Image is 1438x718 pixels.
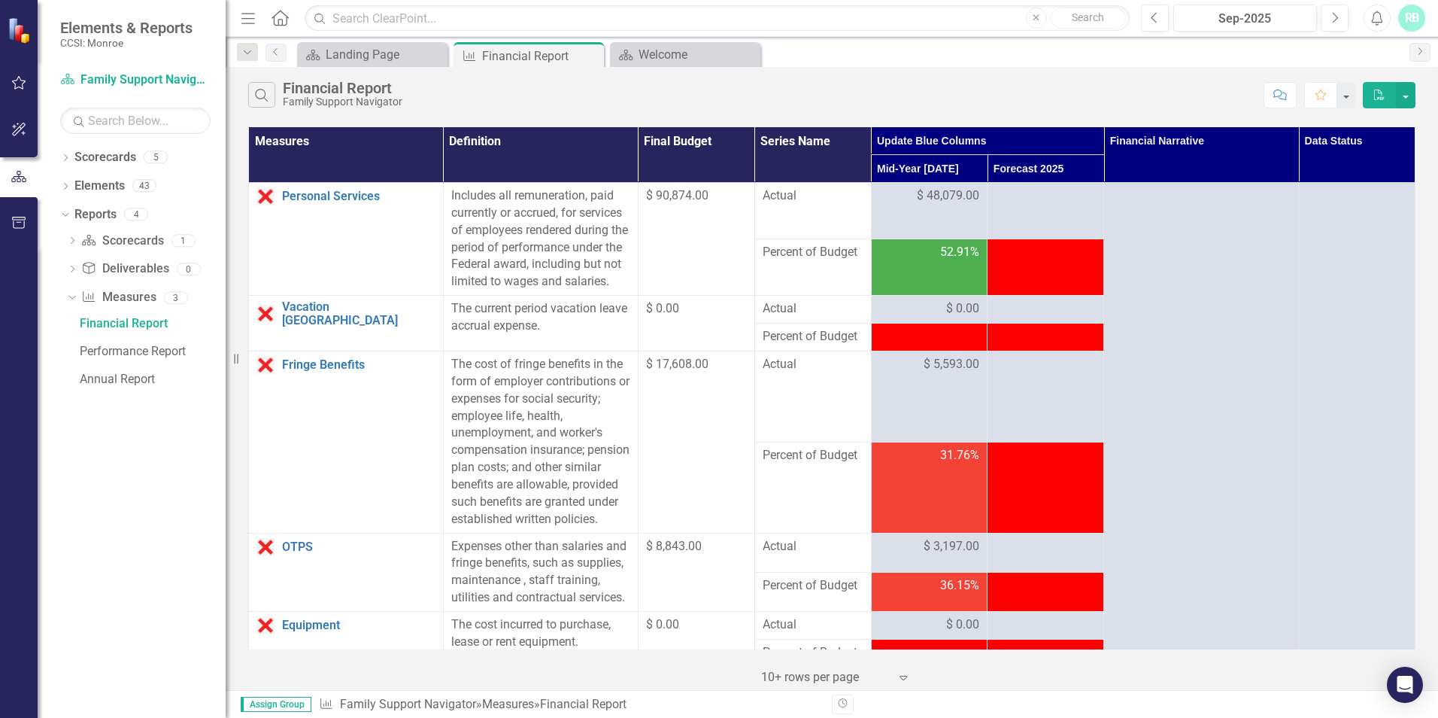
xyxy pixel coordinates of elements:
button: Sep-2025 [1173,5,1317,32]
span: $ 48,079.00 [917,187,979,205]
div: Sep-2025 [1179,10,1312,28]
span: 52.91% [940,244,979,261]
a: Welcome [614,45,757,64]
div: Annual Report [80,373,226,386]
div: 0 [177,263,201,275]
td: Double-Click to Edit Right Click for Context Menu [249,533,444,611]
a: Performance Report [76,339,226,364]
div: Financial Report [482,47,600,65]
span: Actual [763,538,863,555]
div: 3 [164,291,188,304]
td: Double-Click to Edit [871,351,987,443]
td: Double-Click to Edit [987,296,1104,324]
button: RB [1398,5,1425,32]
td: Double-Click to Edit Right Click for Context Menu [249,183,444,296]
span: 31.76% [940,447,979,464]
span: Actual [763,356,863,373]
td: Double-Click to Edit [871,533,987,572]
div: 43 [132,180,156,193]
img: Data Error [256,538,275,556]
span: $ 0.00 [646,301,679,315]
div: Financial Report [540,697,626,711]
div: Landing Page [326,45,444,64]
img: Data Error [256,187,275,205]
img: ClearPoint Strategy [6,16,35,44]
div: The cost of fringe benefits in the form of employer contributions or expenses for social security... [451,356,630,528]
img: Data Error [256,305,275,323]
span: $ 90,874.00 [646,188,708,202]
div: 1 [171,234,196,247]
span: Percent of Budget [763,244,863,261]
input: Search Below... [60,108,211,134]
small: CCSI: Monroe [60,37,193,49]
td: Double-Click to Edit [871,296,987,324]
div: The current period vacation leave accrual expense. [451,300,630,335]
span: $ 0.00 [946,300,979,318]
a: Measures [482,697,534,711]
div: » » [319,696,821,713]
div: 4 [124,208,148,221]
span: Percent of Budget [763,328,863,345]
td: Double-Click to Edit [987,611,1104,639]
td: Double-Click to Edit [987,351,1104,443]
a: Scorecards [81,233,163,250]
span: Percent of Budget [763,447,863,464]
div: Financial Report [283,80,402,96]
a: Elements [74,178,125,195]
img: Data Error [256,356,275,374]
span: $ 8,843.00 [646,539,702,553]
span: Search [1072,11,1104,23]
td: Double-Click to Edit Right Click for Context Menu [249,611,444,667]
a: Financial Report [76,312,226,336]
div: Performance Report [80,345,226,358]
div: Welcome [639,45,757,64]
a: Landing Page [301,45,444,64]
a: Fringe Benefits [282,358,435,372]
span: $ 5,593.00 [924,356,979,373]
span: Elements & Reports [60,19,193,37]
span: $ 0.00 [946,616,979,634]
img: Data Error [256,616,275,634]
div: Financial Report [80,317,226,330]
a: Measures [81,289,156,306]
div: The cost incurred to purchase, lease or rent equipment. [451,616,630,651]
div: Family Support Navigator [283,96,402,108]
a: Personal Services [282,190,435,203]
a: Deliverables [81,260,168,278]
a: Family Support Navigator [60,71,211,89]
td: Double-Click to Edit [871,611,987,639]
td: Double-Click to Edit Right Click for Context Menu [249,296,444,351]
a: Scorecards [74,149,136,166]
span: Actual [763,616,863,634]
a: Annual Report [76,367,226,391]
input: Search ClearPoint... [305,5,1130,32]
a: OTPS [282,540,435,554]
span: Percent of Budget [763,577,863,595]
span: Actual [763,187,863,205]
td: Double-Click to Edit [871,183,987,239]
a: Equipment [282,619,435,632]
td: Double-Click to Edit [987,533,1104,572]
p: Expenses other than salaries and fringe benefits, such as supplies, maintenance , staff training,... [451,538,630,607]
span: $ 3,197.00 [924,538,979,555]
button: Search [1051,8,1126,29]
div: Includes all remuneration, paid currently or accrued, for services of employees rendered during t... [451,187,630,291]
a: Reports [74,206,117,224]
a: Family Support Navigator [340,697,476,711]
span: Percent of Budget [763,644,863,662]
span: Assign Group [241,697,311,712]
td: Double-Click to Edit Right Click for Context Menu [249,351,444,533]
span: 36.15% [940,577,979,595]
a: Vacation [GEOGRAPHIC_DATA] [282,300,435,327]
span: Actual [763,300,863,318]
div: Open Intercom Messenger [1387,667,1423,703]
span: $ 17,608.00 [646,357,708,371]
span: $ 0.00 [646,617,679,631]
td: Double-Click to Edit [987,183,1104,239]
div: 5 [144,151,168,164]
